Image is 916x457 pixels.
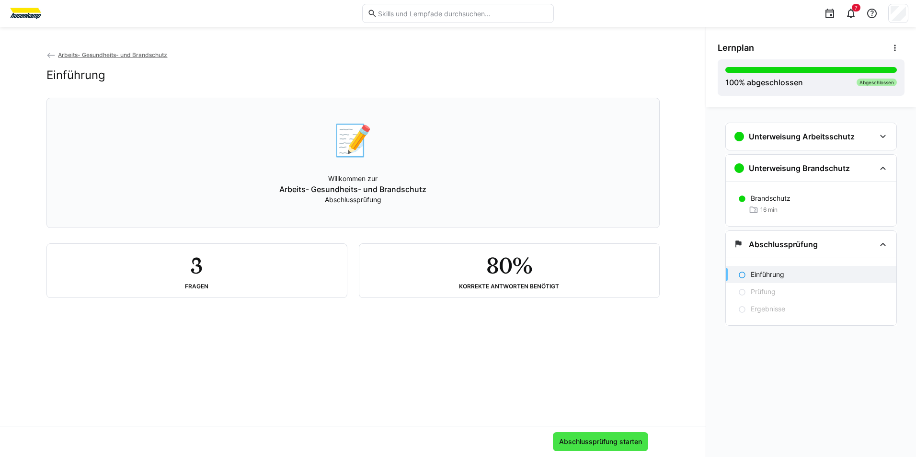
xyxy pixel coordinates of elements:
button: Abschlussprüfung starten [553,432,648,451]
p: Willkommen zur [328,174,378,183]
span: Abschlussprüfung starten [558,437,643,446]
div: 📝 [334,121,372,159]
h2: Einführung [46,68,105,82]
p: Einführung [751,270,784,279]
div: Fragen [185,283,208,290]
h3: Unterweisung Arbeitsschutz [749,132,855,141]
h2: 3 [191,251,202,279]
span: 16 min [760,206,778,214]
p: Abschlussprüfung [325,195,381,205]
span: Arbeits- Gesundheits- und Brandschutz [58,51,167,58]
span: Lernplan [718,43,754,53]
a: Arbeits- Gesundheits- und Brandschutz [46,51,168,58]
span: 100 [725,78,739,87]
span: 7 [855,5,858,11]
div: Korrekte Antworten benötigt [459,283,559,290]
div: Abgeschlossen [857,79,897,86]
div: % abgeschlossen [725,77,803,88]
p: Brandschutz [751,194,790,203]
h3: Abschlussprüfung [749,240,818,249]
p: Ergebnisse [751,304,785,314]
input: Skills und Lernpfade durchsuchen… [377,9,549,18]
p: Prüfung [751,287,776,297]
h2: 80% [486,251,531,279]
h3: Unterweisung Brandschutz [749,163,850,173]
p: Arbeits- Gesundheits- und Brandschutz [279,183,426,195]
